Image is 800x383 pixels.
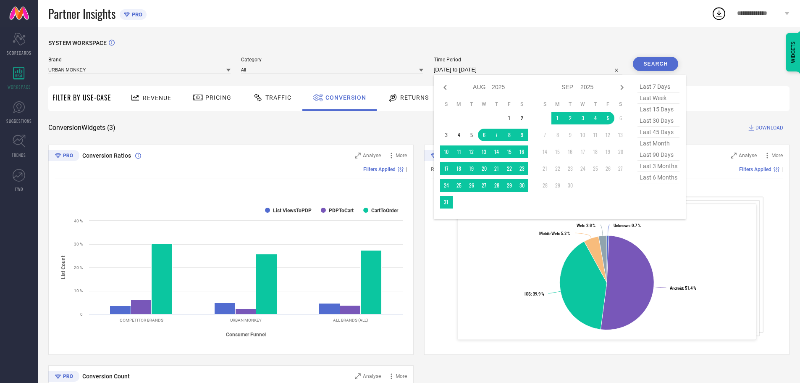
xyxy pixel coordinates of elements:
[490,101,503,108] th: Thursday
[440,82,450,92] div: Previous month
[440,129,453,141] td: Sun Aug 03 2025
[577,223,584,228] tspan: Web
[48,124,115,132] span: Conversion Widgets ( 3 )
[564,162,577,175] td: Tue Sep 23 2025
[614,223,641,228] text: : 0.7 %
[551,162,564,175] td: Mon Sep 22 2025
[577,101,589,108] th: Wednesday
[516,129,528,141] td: Sat Aug 09 2025
[503,162,516,175] td: Fri Aug 22 2025
[478,179,490,192] td: Wed Aug 27 2025
[614,101,627,108] th: Saturday
[241,57,423,63] span: Category
[503,145,516,158] td: Fri Aug 15 2025
[539,101,551,108] th: Sunday
[589,162,602,175] td: Thu Sep 25 2025
[551,129,564,141] td: Mon Sep 08 2025
[516,145,528,158] td: Sat Aug 16 2025
[15,186,23,192] span: FWD
[226,332,266,338] tspan: Consumer Funnel
[589,145,602,158] td: Thu Sep 18 2025
[637,172,679,183] span: last 6 months
[637,138,679,149] span: last month
[637,115,679,127] span: last 30 days
[503,179,516,192] td: Fri Aug 29 2025
[637,81,679,92] span: last 7 days
[478,162,490,175] td: Wed Aug 20 2025
[589,129,602,141] td: Thu Sep 11 2025
[465,101,478,108] th: Tuesday
[614,223,630,228] tspan: Unknown
[551,179,564,192] td: Mon Sep 29 2025
[396,373,407,379] span: More
[453,179,465,192] td: Mon Aug 25 2025
[564,129,577,141] td: Tue Sep 09 2025
[490,129,503,141] td: Thu Aug 07 2025
[516,179,528,192] td: Sat Aug 30 2025
[551,145,564,158] td: Mon Sep 15 2025
[74,242,83,246] text: 30 %
[406,166,407,172] span: |
[602,145,614,158] td: Fri Sep 19 2025
[82,373,130,380] span: Conversion Count
[564,179,577,192] td: Tue Sep 30 2025
[614,112,627,124] td: Sat Sep 06 2025
[434,57,623,63] span: Time Period
[503,129,516,141] td: Fri Aug 08 2025
[564,145,577,158] td: Tue Sep 16 2025
[465,162,478,175] td: Tue Aug 19 2025
[82,152,131,159] span: Conversion Ratios
[564,112,577,124] td: Tue Sep 02 2025
[637,104,679,115] span: last 15 days
[602,112,614,124] td: Fri Sep 05 2025
[525,292,544,296] text: : 39.9 %
[143,95,171,101] span: Revenue
[371,208,399,214] text: CartToOrder
[711,6,727,21] div: Open download list
[577,162,589,175] td: Wed Sep 24 2025
[453,129,465,141] td: Mon Aug 04 2025
[490,145,503,158] td: Thu Aug 14 2025
[265,94,291,101] span: Traffic
[670,286,696,291] text: : 51.4 %
[8,84,31,90] span: WORKSPACE
[363,166,396,172] span: Filters Applied
[670,286,683,291] tspan: Android
[577,129,589,141] td: Wed Sep 10 2025
[363,153,381,158] span: Analyse
[120,318,163,322] text: COMPETITOR BRANDS
[440,179,453,192] td: Sun Aug 24 2025
[525,292,531,296] tspan: IOS
[329,208,354,214] text: PDPToCart
[539,162,551,175] td: Sun Sep 21 2025
[490,162,503,175] td: Thu Aug 21 2025
[74,265,83,270] text: 20 %
[551,101,564,108] th: Monday
[602,129,614,141] td: Fri Sep 12 2025
[614,162,627,175] td: Sat Sep 27 2025
[490,179,503,192] td: Thu Aug 28 2025
[434,65,623,75] input: Select time period
[130,11,142,18] span: PRO
[637,161,679,172] span: last 3 months
[440,101,453,108] th: Sunday
[48,40,107,46] span: SYSTEM WORKSPACE
[589,101,602,108] th: Thursday
[440,196,453,209] td: Sun Aug 31 2025
[602,101,614,108] th: Friday
[478,145,490,158] td: Wed Aug 13 2025
[465,145,478,158] td: Tue Aug 12 2025
[551,112,564,124] td: Mon Sep 01 2025
[6,118,32,124] span: SUGGESTIONS
[516,112,528,124] td: Sat Aug 02 2025
[577,112,589,124] td: Wed Sep 03 2025
[52,92,111,103] span: Filter By Use-Case
[539,129,551,141] td: Sun Sep 07 2025
[589,112,602,124] td: Thu Sep 04 2025
[617,82,627,92] div: Next month
[516,162,528,175] td: Sat Aug 23 2025
[539,145,551,158] td: Sun Sep 14 2025
[478,101,490,108] th: Wednesday
[325,94,366,101] span: Conversion
[12,152,26,158] span: TRENDS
